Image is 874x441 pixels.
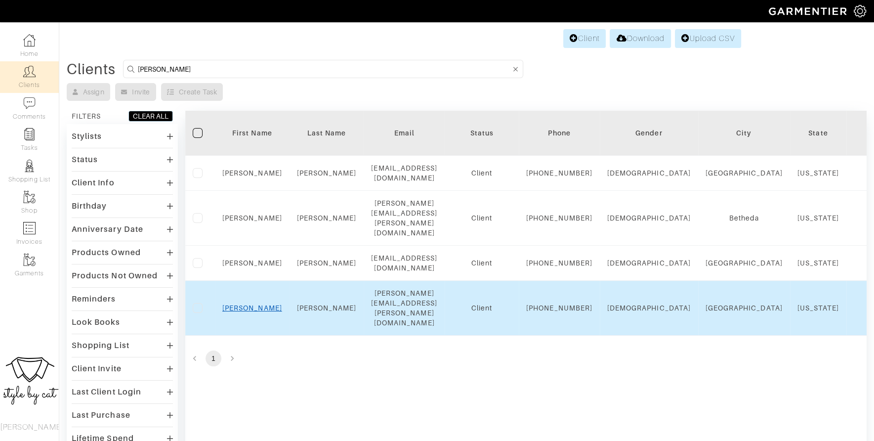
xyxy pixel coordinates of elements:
div: [GEOGRAPHIC_DATA] [706,168,783,178]
th: Toggle SortBy [445,111,519,156]
nav: pagination navigation [185,351,867,366]
a: [PERSON_NAME] [297,169,357,177]
img: stylists-icon-eb353228a002819b7ec25b43dbf5f0378dd9e0616d9560372ff212230b889e62.png [23,160,36,172]
div: Client [452,168,511,178]
div: [PERSON_NAME][EMAIL_ADDRESS][PERSON_NAME][DOMAIN_NAME] [371,198,437,238]
th: Toggle SortBy [290,111,364,156]
div: Products Not Owned [72,271,158,281]
a: [PERSON_NAME] [297,214,357,222]
div: Client [452,258,511,268]
img: clients-icon-6bae9207a08558b7cb47a8932f037763ab4055f8c8b6bfacd5dc20c3e0201464.png [23,65,36,78]
img: reminder-icon-8004d30b9f0a5d33ae49ab947aed9ed385cf756f9e5892f1edd6e32f2345188e.png [23,128,36,140]
div: Betheda [706,213,783,223]
div: Reminders [72,294,116,304]
th: Toggle SortBy [215,111,290,156]
button: CLEAR ALL [128,111,173,122]
a: [PERSON_NAME] [297,304,357,312]
div: Last Purchase [72,410,130,420]
img: orders-icon-0abe47150d42831381b5fb84f609e132dff9fe21cb692f30cb5eec754e2cba89.png [23,222,36,234]
div: [GEOGRAPHIC_DATA] [706,258,783,268]
div: [DEMOGRAPHIC_DATA] [607,168,691,178]
img: comment-icon-a0a6a9ef722e966f86d9cbdc48e553b5cf19dbc54f86b18d962a5391bc8f6eb6.png [23,97,36,109]
div: Products Owned [72,248,141,258]
a: [PERSON_NAME] [222,169,282,177]
div: Status [452,128,511,138]
div: [PHONE_NUMBER] [526,213,592,223]
div: [PHONE_NUMBER] [526,168,592,178]
div: Status [72,155,98,165]
div: [US_STATE] [797,213,839,223]
img: garments-icon-b7da505a4dc4fd61783c78ac3ca0ef83fa9d6f193b1c9dc38574b1d14d53ca28.png [23,254,36,266]
a: [PERSON_NAME] [222,304,282,312]
div: Last Client Login [72,387,141,397]
div: Shopping List [72,341,129,351]
div: [GEOGRAPHIC_DATA] [706,303,783,313]
div: [DEMOGRAPHIC_DATA] [607,258,691,268]
div: Client Info [72,178,115,188]
div: CLEAR ALL [133,111,168,121]
div: [US_STATE] [797,258,839,268]
input: Search by name, email, phone, city, or state [138,63,511,75]
div: [EMAIL_ADDRESS][DOMAIN_NAME] [371,163,437,183]
div: Client [452,303,511,313]
div: Client [452,213,511,223]
img: gear-icon-white-bd11855cb880d31180b6d7d6211b90ccbf57a29d726f0c71d8c61bd08dd39cc2.png [854,5,866,17]
div: Clients [67,64,116,74]
div: [DEMOGRAPHIC_DATA] [607,213,691,223]
div: Gender [607,128,691,138]
div: First Name [222,128,282,138]
a: Download [610,29,670,48]
img: garments-icon-b7da505a4dc4fd61783c78ac3ca0ef83fa9d6f193b1c9dc38574b1d14d53ca28.png [23,191,36,203]
button: page 1 [206,351,221,366]
a: [PERSON_NAME] [297,259,357,267]
img: garmentier-logo-header-white-b43fb05a5012e4ada735d5af1a66efaba907eab6374d6393d1fbf88cb4ef424d.png [764,2,854,20]
div: Last Name [297,128,357,138]
div: Look Books [72,317,121,327]
div: Client Invite [72,364,122,374]
div: Phone [526,128,592,138]
div: Email [371,128,437,138]
div: City [706,128,783,138]
a: Upload CSV [675,29,741,48]
div: State [797,128,839,138]
div: Stylists [72,132,102,141]
div: Birthday [72,201,107,211]
img: dashboard-icon-dbcd8f5a0b271acd01030246c82b418ddd0df26cd7fceb0bd07c9910d44c42f6.png [23,34,36,46]
div: Anniversary Date [72,224,143,234]
div: [PHONE_NUMBER] [526,303,592,313]
div: [US_STATE] [797,168,839,178]
a: [PERSON_NAME] [222,259,282,267]
div: [US_STATE] [797,303,839,313]
div: FILTERS [72,111,101,121]
div: [EMAIL_ADDRESS][DOMAIN_NAME] [371,253,437,273]
div: [DEMOGRAPHIC_DATA] [607,303,691,313]
th: Toggle SortBy [600,111,698,156]
a: Client [563,29,606,48]
div: [PHONE_NUMBER] [526,258,592,268]
div: [PERSON_NAME][EMAIL_ADDRESS][PERSON_NAME][DOMAIN_NAME] [371,288,437,328]
a: [PERSON_NAME] [222,214,282,222]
